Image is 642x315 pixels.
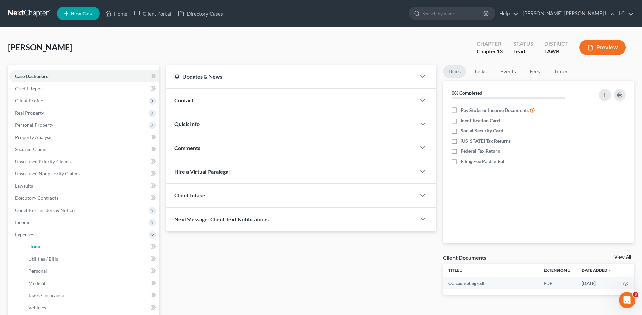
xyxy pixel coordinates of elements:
[9,155,159,168] a: Unsecured Priority Claims
[443,65,466,78] a: Docs
[477,48,503,55] div: Chapter
[15,98,43,103] span: Client Profile
[15,207,76,213] span: Codebtors Insiders & Notices
[452,90,482,96] strong: 0% Completed
[15,122,53,128] span: Personal Property
[9,180,159,192] a: Lawsuits
[15,110,44,116] span: Real Property
[28,268,47,274] span: Personal
[28,244,41,249] span: Home
[15,171,80,176] span: Unsecured Nonpriority Claims
[174,192,205,198] span: Client Intake
[71,11,93,16] span: New Case
[28,280,45,286] span: Medical
[579,40,626,55] button: Preview
[619,292,635,308] iframe: Intercom live chat
[459,269,463,273] i: unfold_more
[461,117,500,124] span: Identification Card
[174,73,408,80] div: Updates & News
[469,65,492,78] a: Tasks
[477,40,503,48] div: Chapter
[544,48,569,55] div: LAWB
[461,138,511,144] span: [US_STATE] Tax Returns
[28,256,58,262] span: Utilities / Bills
[608,269,612,273] i: expand_more
[28,292,64,298] span: Taxes / Insurance
[23,277,159,289] a: Medical
[174,145,200,151] span: Comments
[131,7,175,20] a: Client Portal
[633,292,638,297] span: 3
[513,40,533,48] div: Status
[524,65,546,78] a: Fees
[15,159,71,164] span: Unsecured Priority Claims
[549,65,573,78] a: Timer
[495,65,522,78] a: Events
[23,301,159,314] a: Vehicles
[422,7,484,20] input: Search by name...
[23,289,159,301] a: Taxes / Insurance
[513,48,533,55] div: Lead
[443,277,538,289] td: CC counseling-pdf
[544,268,571,273] a: Extensionunfold_more
[23,253,159,265] a: Utilities / Bills
[544,40,569,48] div: District
[519,7,634,20] a: [PERSON_NAME] [PERSON_NAME] Law, LLC
[175,7,226,20] a: Directory Cases
[15,146,47,152] span: Secured Claims
[576,277,618,289] td: [DATE]
[174,216,269,222] span: NextMessage: Client Text Notifications
[461,127,503,134] span: Social Security Card
[102,7,131,20] a: Home
[9,192,159,204] a: Executory Contracts
[461,158,506,165] span: Filing Fee Paid in Full
[15,73,49,79] span: Case Dashboard
[15,183,33,189] span: Lawsuits
[15,195,58,201] span: Executory Contracts
[614,255,631,260] a: View All
[9,82,159,95] a: Credit Report
[8,42,72,52] span: [PERSON_NAME]
[15,134,52,140] span: Property Analysis
[582,268,612,273] a: Date Added expand_more
[23,241,159,253] a: Home
[174,97,194,103] span: Contact
[15,232,34,237] span: Expenses
[28,305,46,310] span: Vehicles
[538,277,576,289] td: PDF
[9,168,159,180] a: Unsecured Nonpriority Claims
[23,265,159,277] a: Personal
[9,143,159,155] a: Secured Claims
[15,86,44,91] span: Credit Report
[567,269,571,273] i: unfold_more
[448,268,463,273] a: Titleunfold_more
[174,121,200,127] span: Quick Info
[174,168,230,175] span: Hire a Virtual Paralegal
[9,131,159,143] a: Property Analysis
[9,70,159,82] a: Case Dashboard
[461,148,500,154] span: Federal Tax Return
[496,48,503,54] span: 13
[496,7,518,20] a: Help
[461,107,529,114] span: Pay Stubs or Income Documents
[15,219,30,225] span: Income
[443,254,486,261] div: Client Documents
